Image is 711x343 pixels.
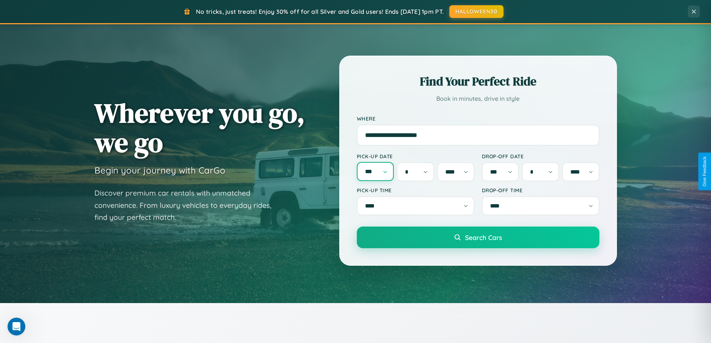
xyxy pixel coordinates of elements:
[94,187,281,224] p: Discover premium car rentals with unmatched convenience. From luxury vehicles to everyday rides, ...
[357,227,599,248] button: Search Cars
[357,93,599,104] p: Book in minutes, drive in style
[357,73,599,90] h2: Find Your Perfect Ride
[196,8,444,15] span: No tricks, just treats! Enjoy 30% off for all Silver and Gold users! Ends [DATE] 1pm PT.
[357,115,599,122] label: Where
[94,165,225,176] h3: Begin your journey with CarGo
[482,187,599,193] label: Drop-off Time
[449,5,503,18] button: HALLOWEEN30
[357,187,474,193] label: Pick-up Time
[94,98,305,157] h1: Wherever you go, we go
[357,153,474,159] label: Pick-up Date
[482,153,599,159] label: Drop-off Date
[702,156,707,187] div: Give Feedback
[7,318,25,336] iframe: Intercom live chat
[465,233,502,241] span: Search Cars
